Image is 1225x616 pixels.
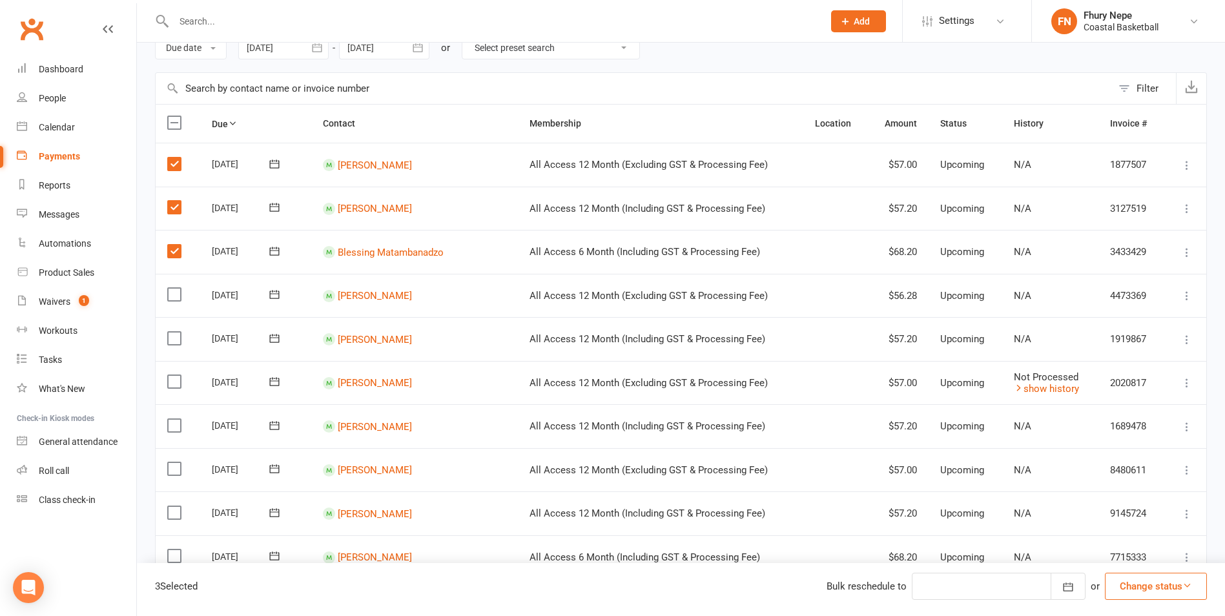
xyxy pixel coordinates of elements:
span: All Access 12 Month (Excluding GST & Processing Fee) [530,377,768,389]
th: Status [929,105,1002,143]
a: Reports [17,171,136,200]
td: 8480611 [1098,448,1164,492]
a: Workouts [17,316,136,345]
span: Upcoming [940,508,984,519]
span: 1 [79,295,89,306]
div: [DATE] [212,415,271,435]
div: or [1091,579,1100,594]
span: N/A [1014,290,1031,302]
button: Change status [1105,573,1207,600]
div: Dashboard [39,64,83,74]
td: 4473369 [1098,274,1164,318]
div: FN [1051,8,1077,34]
div: Bulk reschedule to [827,579,907,594]
td: 1689478 [1098,404,1164,448]
a: [PERSON_NAME] [338,464,412,476]
div: [DATE] [212,328,271,348]
a: Calendar [17,113,136,142]
span: Upcoming [940,420,984,432]
td: $56.28 [868,274,929,318]
div: Workouts [39,325,77,336]
span: Upcoming [940,159,984,170]
input: Search by contact name or invoice number [156,73,1112,104]
span: All Access 12 Month (Including GST & Processing Fee) [530,333,765,345]
a: [PERSON_NAME] [338,377,412,389]
td: $68.20 [868,535,929,579]
a: Product Sales [17,258,136,287]
a: Messages [17,200,136,229]
th: Membership [518,105,803,143]
span: N/A [1014,508,1031,519]
span: All Access 12 Month (Including GST & Processing Fee) [530,203,765,214]
span: Upcoming [940,290,984,302]
a: What's New [17,375,136,404]
span: N/A [1014,333,1031,345]
span: All Access 12 Month (Excluding GST & Processing Fee) [530,159,768,170]
span: N/A [1014,246,1031,258]
div: [DATE] [212,459,271,479]
td: $68.20 [868,230,929,274]
span: Upcoming [940,464,984,476]
td: $57.20 [868,491,929,535]
div: [DATE] [212,154,271,174]
a: People [17,84,136,113]
td: 2020817 [1098,361,1164,405]
td: $57.00 [868,361,929,405]
div: Open Intercom Messenger [13,572,44,603]
span: N/A [1014,551,1031,563]
div: [DATE] [212,546,271,566]
td: 1877507 [1098,143,1164,187]
div: Reports [39,180,70,190]
span: N/A [1014,420,1031,432]
button: Add [831,10,886,32]
span: All Access 12 Month (Including GST & Processing Fee) [530,420,765,432]
div: What's New [39,384,85,394]
th: Invoice # [1098,105,1164,143]
div: [DATE] [212,198,271,218]
div: Filter [1137,81,1158,96]
div: [DATE] [212,241,271,261]
span: N/A [1014,159,1031,170]
a: [PERSON_NAME] [338,159,412,170]
td: $57.00 [868,448,929,492]
span: Selected [160,580,198,592]
a: Dashboard [17,55,136,84]
div: General attendance [39,436,118,447]
th: Due [200,105,311,143]
a: [PERSON_NAME] [338,420,412,432]
td: $57.20 [868,404,929,448]
div: Class check-in [39,495,96,505]
span: Settings [939,6,974,36]
span: All Access 12 Month (Including GST & Processing Fee) [530,508,765,519]
span: Upcoming [940,246,984,258]
div: Roll call [39,466,69,476]
span: N/A [1014,203,1031,214]
span: All Access 12 Month (Excluding GST & Processing Fee) [530,464,768,476]
td: $57.20 [868,317,929,361]
td: 3433429 [1098,230,1164,274]
button: Due date [155,36,227,59]
div: 3 [155,579,198,594]
div: Payments [39,151,80,161]
span: Not Processed [1014,371,1078,383]
span: Upcoming [940,203,984,214]
span: Add [854,16,870,26]
a: [PERSON_NAME] [338,203,412,214]
td: $57.20 [868,187,929,231]
div: Product Sales [39,267,94,278]
a: General attendance kiosk mode [17,427,136,457]
span: Upcoming [940,333,984,345]
div: Calendar [39,122,75,132]
div: Messages [39,209,79,220]
span: N/A [1014,464,1031,476]
a: [PERSON_NAME] [338,333,412,345]
a: [PERSON_NAME] [338,290,412,302]
input: Search... [170,12,814,30]
td: 7715333 [1098,535,1164,579]
span: All Access 6 Month (Including GST & Processing Fee) [530,246,760,258]
th: Contact [311,105,518,143]
div: [DATE] [212,372,271,392]
a: Clubworx [15,13,48,45]
a: Tasks [17,345,136,375]
div: [DATE] [212,285,271,305]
